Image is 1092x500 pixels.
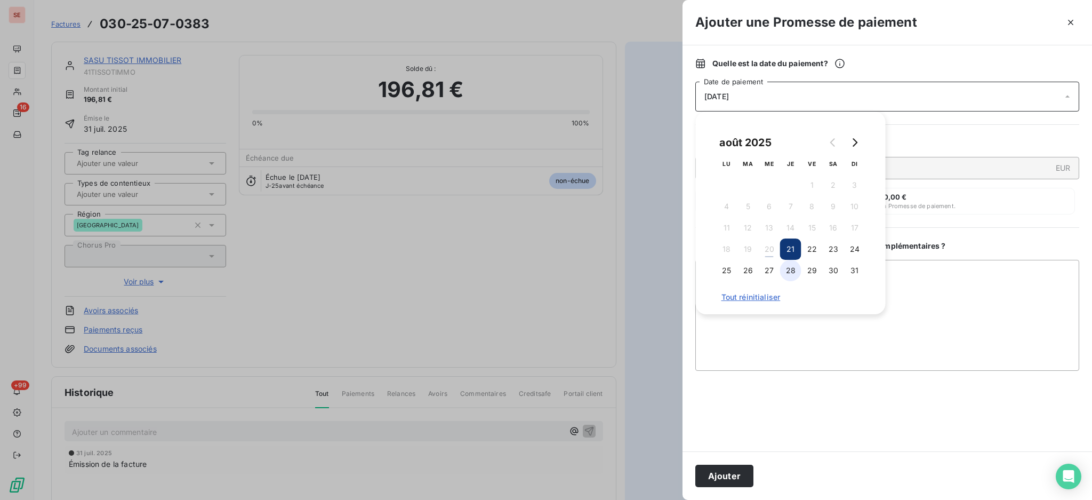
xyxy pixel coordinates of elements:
th: vendredi [801,153,823,174]
div: août 2025 [716,134,775,151]
button: 15 [801,217,823,239]
button: 9 [823,196,844,217]
button: 20 [759,239,780,260]
button: 1 [801,174,823,196]
button: 2 [823,174,844,196]
button: 4 [716,196,737,217]
span: Quelle est la date du paiement ? [712,58,845,69]
button: Go to next month [844,132,865,153]
th: jeudi [780,153,801,174]
button: Go to previous month [823,132,844,153]
button: 6 [759,196,780,217]
button: 8 [801,196,823,217]
button: 24 [844,239,865,260]
span: Tout réinitialiser [721,293,860,301]
div: Open Intercom Messenger [1056,464,1081,489]
button: 5 [737,196,759,217]
h3: Ajouter une Promesse de paiement [695,13,917,32]
button: 12 [737,217,759,239]
button: 10 [844,196,865,217]
button: 23 [823,239,844,260]
button: 13 [759,217,780,239]
th: samedi [823,153,844,174]
th: mercredi [759,153,780,174]
button: Ajouter [695,465,753,487]
button: 11 [716,217,737,239]
th: lundi [716,153,737,174]
button: 16 [823,217,844,239]
button: 26 [737,260,759,281]
button: 17 [844,217,865,239]
button: 25 [716,260,737,281]
button: 30 [823,260,844,281]
th: dimanche [844,153,865,174]
button: 28 [780,260,801,281]
button: 18 [716,239,737,260]
span: 0,00 € [884,193,907,201]
button: 7 [780,196,801,217]
button: 22 [801,239,823,260]
button: 19 [737,239,759,260]
button: 14 [780,217,801,239]
button: 27 [759,260,780,281]
button: 21 [780,239,801,260]
button: 31 [844,260,865,281]
span: [DATE] [704,92,729,101]
th: mardi [737,153,759,174]
button: 3 [844,174,865,196]
button: 29 [801,260,823,281]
